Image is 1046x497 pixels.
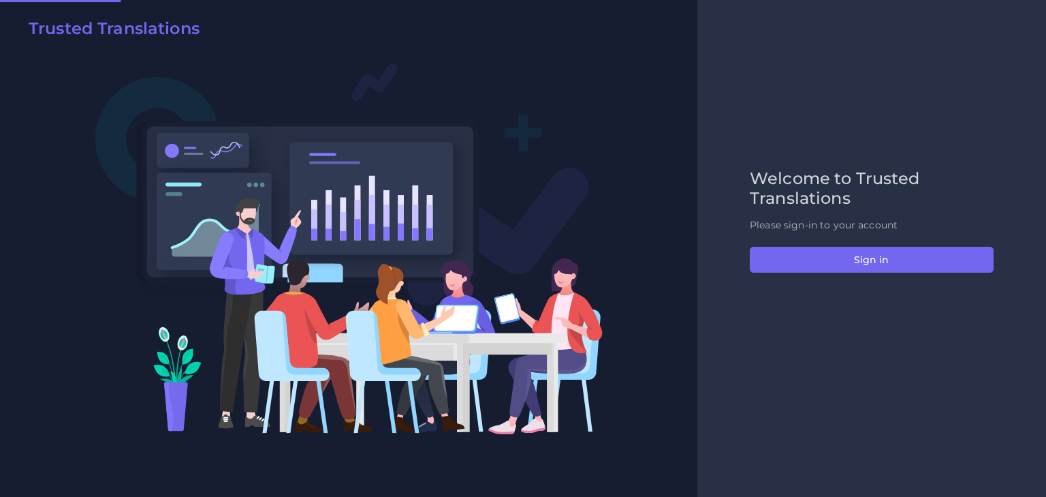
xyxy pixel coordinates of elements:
h2: Trusted Translations [29,19,200,39]
img: Login V2 [95,62,603,435]
h2: Welcome to Trusted Translations [750,169,994,209]
a: Trusted Translations [19,19,200,44]
p: Please sign-in to your account [750,218,994,232]
button: Sign in [750,247,994,273]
